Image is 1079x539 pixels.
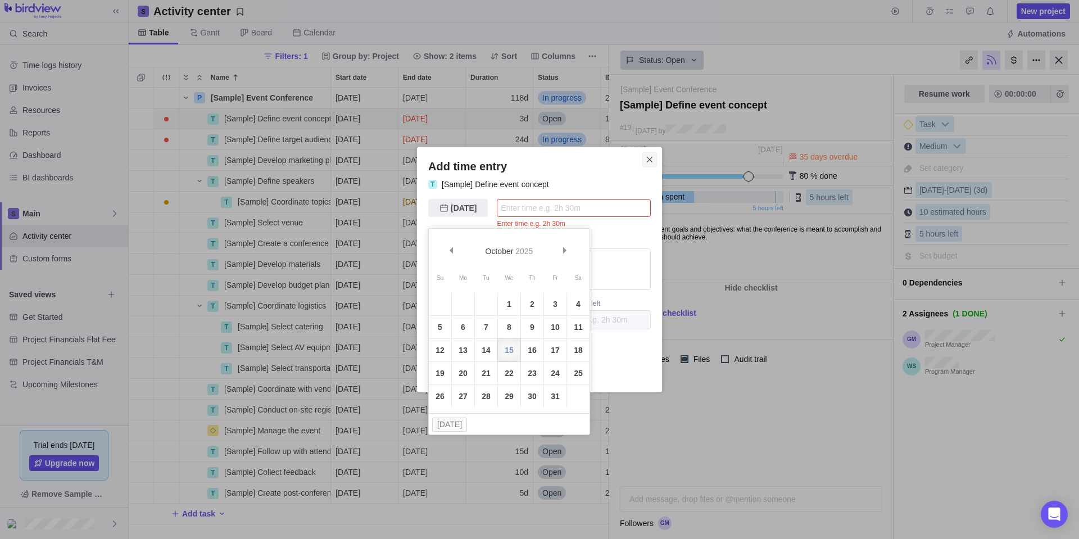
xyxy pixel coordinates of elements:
a: 9 [521,316,543,338]
span: Sunday [437,275,443,281]
span: [DATE] [451,201,477,215]
a: 10 [544,316,566,338]
a: 16 [521,339,543,361]
a: 22 [498,362,520,384]
span: Close [642,152,658,167]
a: 2 [521,293,543,315]
a: Prev [440,240,464,264]
a: 31 [544,385,566,407]
a: 4 [567,293,590,315]
p: Define the event goals and objectives: what the conference is meant to accomplish and what goals ... [11,11,280,26]
div: Open Intercom Messenger [1041,501,1068,528]
a: 29 [498,385,520,407]
a: 3 [544,293,566,315]
div: Add time entry [417,147,662,392]
a: 26 [429,385,451,407]
a: 17 [544,339,566,361]
span: Thursday [529,275,536,281]
a: 28 [475,385,497,407]
a: 11 [567,316,590,338]
a: 12 [429,339,451,361]
a: 6 [452,316,474,338]
a: 20 [452,362,474,384]
h2: Add time entry [428,158,651,174]
a: Next [554,240,578,264]
div: T [428,180,437,189]
span: Tuesday [483,275,489,281]
div: Enter time e.g. 2h 30m [497,219,651,228]
span: 2025 [515,247,533,256]
a: 27 [452,385,474,407]
a: 25 [567,362,590,384]
span: [DATE] [428,199,488,217]
a: 18 [567,339,590,361]
a: 8 [498,316,520,338]
a: 5 [429,316,451,338]
span: Prev [448,247,454,253]
a: 1 [498,293,520,315]
a: 15 [498,339,520,361]
a: 19 [429,362,451,384]
span: Friday [552,275,557,281]
a: 23 [521,362,543,384]
span: Next [562,247,568,253]
button: [DATE] [432,418,468,432]
a: 14 [475,339,497,361]
div: Personal hours left [544,299,651,310]
span: Wednesday [505,275,514,281]
input: Enter time e.g. 2h 30m [497,199,651,217]
a: 24 [544,362,566,384]
input: Personal hours left [544,310,651,329]
a: 13 [452,339,474,361]
span: Monday [459,275,467,281]
span: Saturday [575,275,582,281]
a: 7 [475,316,497,338]
span: October [486,247,514,256]
span: [Sample] Define event concept [442,179,549,190]
a: 30 [521,385,543,407]
a: 21 [475,362,497,384]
